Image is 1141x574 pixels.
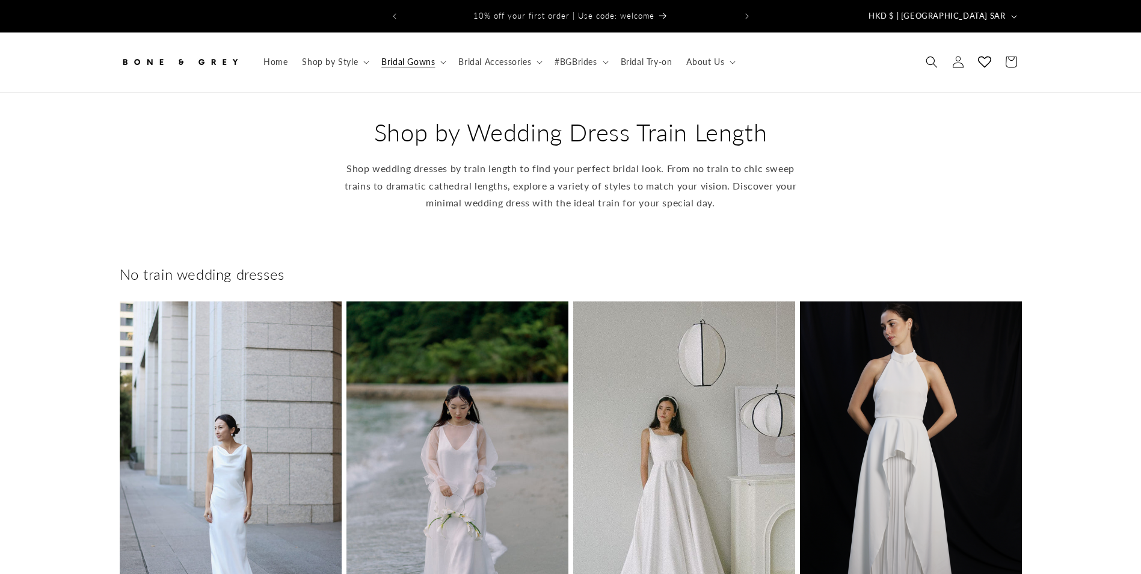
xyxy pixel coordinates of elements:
span: Bridal Accessories [458,57,531,67]
span: Bridal Try-on [621,57,672,67]
button: Previous announcement [381,5,408,28]
span: About Us [686,57,724,67]
span: Shop by Style [302,57,358,67]
summary: Bridal Accessories [451,49,547,75]
span: HKD $ | [GEOGRAPHIC_DATA] SAR [869,10,1005,22]
span: Home [263,57,288,67]
h2: No train wedding dresses [120,265,1022,283]
summary: Search [918,49,945,75]
h2: Shop by Wedding Dress Train Length [336,117,805,148]
a: Home [256,49,295,75]
summary: #BGBrides [547,49,613,75]
summary: Shop by Style [295,49,374,75]
a: Bridal Try-on [614,49,680,75]
img: Bone and Grey Bridal [120,49,240,75]
span: #BGBrides [555,57,597,67]
a: Bone and Grey Bridal [115,45,244,80]
span: 10% off your first order | Use code: welcome [473,11,654,20]
button: HKD $ | [GEOGRAPHIC_DATA] SAR [861,5,1021,28]
span: Bridal Gowns [381,57,435,67]
button: Next announcement [734,5,760,28]
summary: About Us [679,49,740,75]
summary: Bridal Gowns [374,49,451,75]
span: Shop wedding dresses by train length to find your perfect bridal look. From no train to chic swee... [345,162,797,209]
